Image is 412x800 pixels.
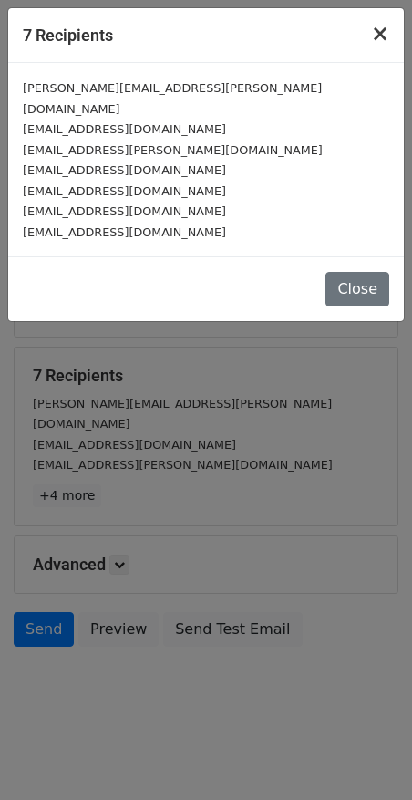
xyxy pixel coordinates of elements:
[23,204,226,218] small: [EMAIL_ADDRESS][DOMAIN_NAME]
[23,143,323,157] small: [EMAIL_ADDRESS][PERSON_NAME][DOMAIN_NAME]
[356,8,404,59] button: Close
[23,122,226,136] small: [EMAIL_ADDRESS][DOMAIN_NAME]
[23,23,113,47] h5: 7 Recipients
[325,272,389,306] button: Close
[321,712,412,800] iframe: Chat Widget
[23,81,322,116] small: [PERSON_NAME][EMAIL_ADDRESS][PERSON_NAME][DOMAIN_NAME]
[23,184,226,198] small: [EMAIL_ADDRESS][DOMAIN_NAME]
[371,21,389,47] span: ×
[23,225,226,239] small: [EMAIL_ADDRESS][DOMAIN_NAME]
[23,163,226,177] small: [EMAIL_ADDRESS][DOMAIN_NAME]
